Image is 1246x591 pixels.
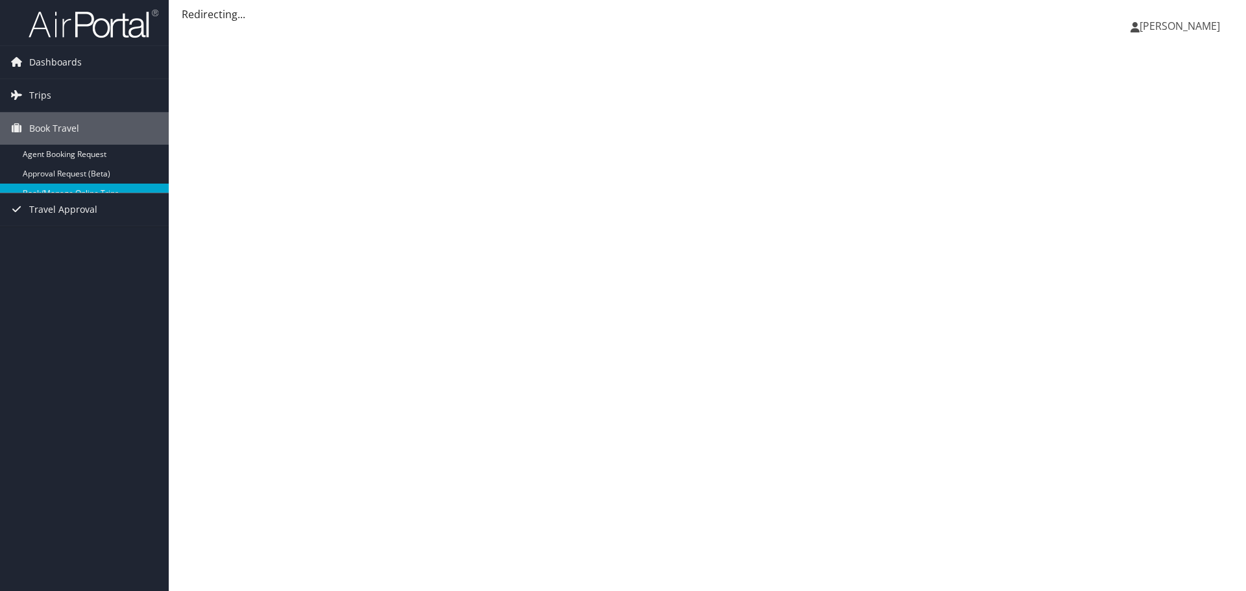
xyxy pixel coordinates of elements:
[29,79,51,112] span: Trips
[1130,6,1233,45] a: [PERSON_NAME]
[182,6,1233,22] div: Redirecting...
[29,8,158,39] img: airportal-logo.png
[29,46,82,78] span: Dashboards
[1140,19,1220,33] span: [PERSON_NAME]
[29,193,97,226] span: Travel Approval
[29,112,79,145] span: Book Travel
